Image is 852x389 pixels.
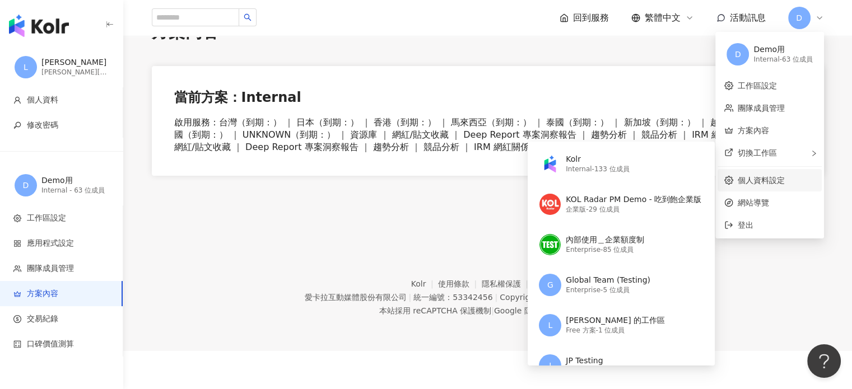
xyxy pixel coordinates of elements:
span: 個人資料 [27,95,58,106]
span: key [13,121,21,129]
span: right [811,150,817,157]
iframe: Help Scout Beacon - Open [807,344,841,378]
div: [PERSON_NAME][EMAIL_ADDRESS] [41,68,109,77]
div: Internal - 63 位成員 [753,55,813,64]
span: dollar [13,315,21,323]
img: Kolr%20app%20icon%20%281%29.png [539,153,561,175]
a: Kolr [411,279,438,288]
span: 團隊成員管理 [27,263,74,274]
img: logo [9,15,69,37]
span: 登出 [738,221,753,229]
div: Demo用 [41,175,109,186]
span: | [408,293,411,302]
span: 切換工作區 [738,148,777,157]
span: 方案內容 [27,288,58,299]
span: 修改密碼 [27,120,58,131]
span: | [495,293,497,302]
div: Global Team (Testing) [566,275,650,286]
span: calculator [13,340,21,348]
span: 口碑價值測算 [27,339,74,350]
div: Internal - 63 位成員 [41,186,109,195]
span: D [796,12,802,24]
span: 網站導覽 [738,196,815,209]
div: 當前方案：Internal [174,88,802,107]
a: 團隊成員管理 [738,104,785,113]
span: 交易紀錄 [27,313,58,325]
span: appstore [13,240,21,247]
span: G [547,279,553,291]
span: 活動訊息 [730,12,766,23]
span: 工作區設定 [27,213,66,224]
div: 內部使用＿企業額度制 [566,235,644,246]
a: 隱私權保護 [482,279,533,288]
span: | [491,306,494,315]
div: 啟用服務 ： 台灣（到期：） ｜ 日本（到期：） ｜ 香港（到期：） ｜ 馬來西亞（到期：） ｜ 泰國（到期：） ｜ 新加坡（到期：） ｜ 越南（到期：） ｜ 韓國（到期：） ｜ UNKNOWN... [174,116,802,153]
a: 工作區設定 [738,81,777,90]
div: Free 方案 - 1 位成員 [566,326,665,335]
a: 使用條款 [438,279,482,288]
div: 統一編號：53342456 [413,293,492,302]
div: KOL Radar PM Demo - 吃到飽企業版 [566,194,701,205]
span: L [548,319,552,331]
span: D [23,179,29,191]
a: 個人資料設定 [738,176,785,185]
div: 企業版 - 29 位成員 [566,205,701,214]
a: Google 隱私權 [494,306,548,315]
img: KOLRadar_logo.jpeg [539,194,561,215]
div: Internal - 133 位成員 [566,165,629,174]
a: 回到服務 [560,12,609,24]
span: 繁體中文 [645,12,681,24]
div: JP Testing [566,355,630,367]
div: Demo用 [753,44,813,55]
div: Enterprise - 5 位成員 [566,285,650,295]
span: L [24,61,28,73]
span: D [735,48,741,60]
span: user [13,96,21,104]
div: Enterprise - 85 位成員 [566,245,644,255]
div: [PERSON_NAME] 的工作區 [566,315,665,326]
a: 方案內容 [738,126,769,135]
span: 本站採用 reCAPTCHA 保護機制 [379,304,596,317]
div: Kolr [566,154,629,165]
div: 愛卡拉互動媒體股份有限公司 [304,293,406,302]
div: Copyright © 2025 All Rights Reserved. [500,293,671,302]
span: search [244,13,252,21]
img: unnamed.png [539,234,561,255]
span: 回到服務 [573,12,609,24]
span: 應用程式設定 [27,238,74,249]
div: [PERSON_NAME] [41,57,109,68]
span: J [549,359,551,372]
